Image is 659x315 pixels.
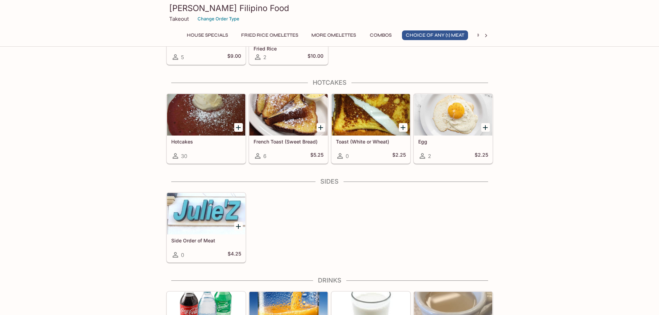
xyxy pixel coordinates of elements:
a: Side Order of Meat0$4.25 [167,193,246,262]
h5: $4.25 [228,251,241,259]
div: Side Order of Meat [167,193,245,234]
h5: Hotcakes [171,139,241,145]
button: Add Side Order of Meat [234,222,243,231]
a: Hotcakes30 [167,94,246,164]
a: French Toast (Sweet Bread)6$5.25 [249,94,328,164]
h5: Side Order of Meat [171,238,241,243]
h5: $9.00 [227,53,241,61]
h4: Hotcakes [166,79,493,86]
h5: $5.25 [310,152,323,160]
div: Hotcakes [167,94,245,136]
span: 2 [428,153,431,159]
h5: $2.25 [392,152,406,160]
button: Add Hotcakes [234,123,243,132]
span: 5 [181,54,184,61]
button: House Specials [183,30,232,40]
span: 30 [181,153,187,159]
button: Combos [365,30,396,40]
h5: Egg [418,139,488,145]
h4: Drinks [166,277,493,284]
button: More Omelettes [308,30,360,40]
h5: $2.25 [475,152,488,160]
span: 0 [181,252,184,258]
div: Egg [414,94,492,136]
div: French Toast (Sweet Bread) [249,94,328,136]
button: Add Egg [481,123,490,132]
span: 6 [263,153,266,159]
button: Hotcakes [474,30,507,40]
a: Egg2$2.25 [414,94,493,164]
a: Toast (White or Wheat)0$2.25 [331,94,410,164]
button: Add French Toast (Sweet Bread) [317,123,325,132]
h5: French Toast (Sweet Bread) [254,139,323,145]
h4: Sides [166,178,493,185]
span: 0 [346,153,349,159]
button: Change Order Type [194,13,242,24]
button: Choice of Any (1) Meat [402,30,468,40]
h5: $10.00 [308,53,323,61]
button: Add Toast (White or Wheat) [399,123,408,132]
div: Toast (White or Wheat) [332,94,410,136]
button: Fried Rice Omelettes [237,30,302,40]
p: Takeout [169,16,189,22]
span: 2 [263,54,266,61]
h5: Toast (White or Wheat) [336,139,406,145]
h3: [PERSON_NAME] Filipino Food [169,3,490,13]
